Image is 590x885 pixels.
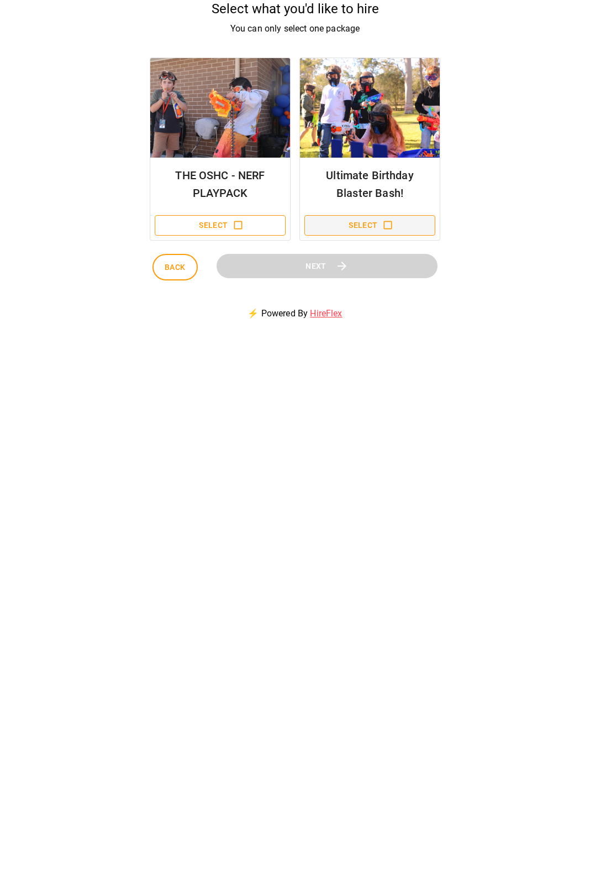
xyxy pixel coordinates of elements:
[159,166,281,202] h6: THE OSHC - NERF PLAYPACK
[234,294,355,334] p: ⚡ Powered By
[155,215,286,236] button: Select
[300,58,440,158] img: Package
[150,58,290,158] img: Package
[217,254,438,279] button: Next
[305,259,326,273] span: Next
[152,254,198,281] button: Back
[310,308,342,319] a: HireFlex
[304,215,435,236] button: Select
[309,166,431,202] h6: Ultimate Birthday Blaster Bash!
[165,261,186,274] span: Back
